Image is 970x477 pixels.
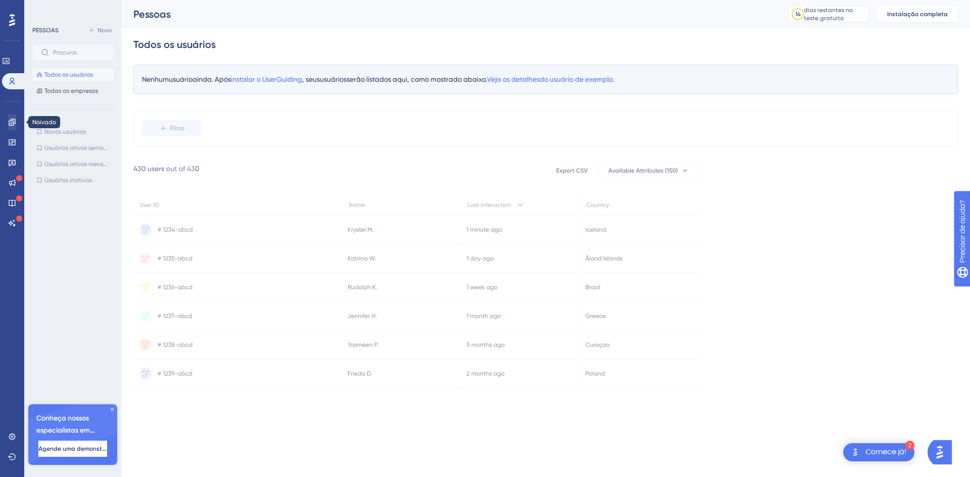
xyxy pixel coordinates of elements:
[795,11,801,18] font: 14
[142,75,169,83] font: Nenhum
[908,443,911,448] font: 2
[98,27,112,34] font: Novo
[32,27,59,34] font: PESSOAS
[142,120,202,136] button: Filtro
[32,142,114,154] button: Usuários ativos semanais
[32,85,114,97] button: Todas as empresas
[320,75,347,83] font: usuários
[487,75,540,83] font: Veja os detalhes
[86,24,114,36] button: Novo
[928,437,958,467] iframe: Iniciador do Assistente de IA do UserGuiding
[32,158,114,170] button: Usuários ativos mensais
[44,71,93,78] font: Todos os usuários
[32,126,114,138] button: Novos usuários
[347,75,487,83] font: serão listados aqui, como mostrado abaixo.
[887,11,948,18] font: Instalação completa
[231,75,302,83] font: instalar o UserGuiding
[865,448,906,456] font: Comece já!
[133,38,216,50] font: Todos os usuários
[133,8,171,20] font: Pessoas
[804,7,853,22] font: dias restantes no teste gratuito
[849,446,861,458] img: imagem-do-lançador-texto-alternativo
[32,69,114,81] button: Todos os usuários
[44,177,92,184] font: Usuários inativos
[169,75,192,83] font: usuário
[170,125,184,132] font: Filtro
[36,414,95,447] font: Conheça nossos especialistas em integração 🎧
[843,443,914,461] div: Abra a lista de verificação Comece!, módulos restantes: 2
[302,75,320,83] font: , seus
[32,174,114,186] button: Usuários inativos
[38,445,119,452] font: Agende uma demonstração
[613,75,614,83] font: .
[192,75,231,83] font: ainda. Após
[877,6,958,22] button: Instalação completa
[540,75,613,83] font: do usuário de exemplo
[44,128,86,135] font: Novos usuários
[38,441,107,457] button: Agende uma demonstração
[44,161,111,168] font: Usuários ativos mensais
[53,49,106,56] input: Procurar
[44,144,115,151] font: Usuários ativos semanais
[24,5,87,12] font: Precisar de ajuda?
[44,87,98,94] font: Todas as empresas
